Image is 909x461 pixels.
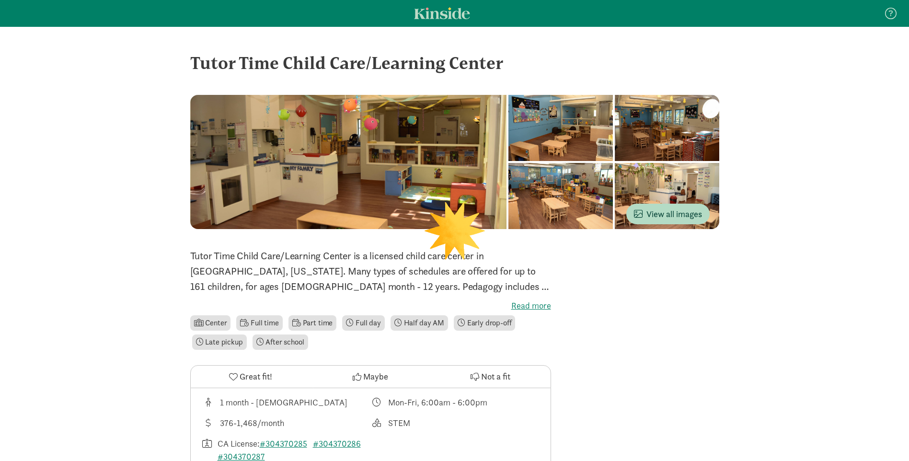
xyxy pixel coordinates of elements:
[260,438,307,449] a: #304370285
[240,370,272,383] span: Great fit!
[253,334,308,350] li: After school
[430,366,550,388] button: Not a fit
[190,248,551,294] p: Tutor Time Child Care/Learning Center is a licensed child care center in [GEOGRAPHIC_DATA], [US_S...
[220,416,284,429] div: 376-1,468/month
[202,416,371,429] div: Average tuition for this program
[388,416,410,429] div: STEM
[220,396,347,409] div: 1 month - [DEMOGRAPHIC_DATA]
[192,334,247,350] li: Late pickup
[190,50,719,76] div: Tutor Time Child Care/Learning Center
[481,370,510,383] span: Not a fit
[288,315,336,331] li: Part time
[370,396,539,409] div: Class schedule
[414,7,470,19] a: Kinside
[313,438,361,449] a: #304370286
[190,315,231,331] li: Center
[391,315,448,331] li: Half day AM
[370,416,539,429] div: This provider's education philosophy
[388,396,487,409] div: Mon-Fri, 6:00am - 6:00pm
[236,315,282,331] li: Full time
[342,315,385,331] li: Full day
[634,207,702,220] span: View all images
[454,315,516,331] li: Early drop-off
[626,204,710,224] button: View all images
[190,300,551,311] label: Read more
[311,366,430,388] button: Maybe
[363,370,388,383] span: Maybe
[191,366,311,388] button: Great fit!
[202,396,371,409] div: Age range for children that this provider cares for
